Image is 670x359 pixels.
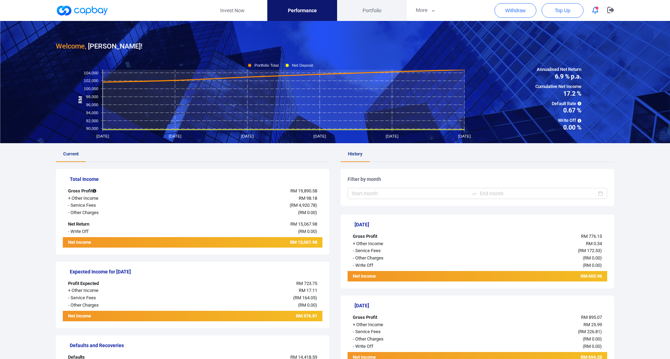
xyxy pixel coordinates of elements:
span: RM 164.05 [295,295,315,300]
span: 6.9 % p.a. [535,73,581,80]
div: - Service Fees [63,202,171,209]
span: RM 226.81 [579,329,600,334]
tspan: [DATE] [386,134,398,138]
div: ( ) [456,255,607,262]
h5: Expected Income for [DATE] [70,269,322,275]
div: - Other Charges [63,209,171,217]
tspan: Portfolio Total [254,63,279,67]
div: + Other Income [348,321,456,329]
div: - Write Off [63,228,171,235]
span: Welcome, [56,42,86,50]
div: ( ) [456,343,607,350]
span: RM 0.00 [584,263,600,268]
span: Cumulative Net Income [535,83,581,90]
span: RM 0.00 [299,302,315,308]
div: Net Return [63,221,171,228]
div: ( ) [456,328,607,336]
span: RM 0.00 [299,229,315,234]
tspan: Net Deposit [292,63,313,67]
div: ( ) [456,336,607,343]
div: Net Income [63,239,171,248]
div: - Other Charges [348,255,456,262]
tspan: 100,000 [84,87,98,91]
span: 0.67 % [535,107,581,113]
div: ( ) [171,294,322,302]
div: - Write Off [348,343,456,350]
span: 0.00 % [535,124,581,131]
span: RM 723.75 [296,281,317,286]
div: ( ) [171,209,322,217]
input: Start month [352,190,469,197]
tspan: [DATE] [241,134,254,138]
div: Gross Profit [63,188,171,195]
span: RM 0.34 [586,241,602,246]
span: Top Up [555,7,570,14]
div: ( ) [456,262,607,269]
span: History [348,151,363,156]
div: + Other Income [63,195,171,202]
h5: [DATE] [355,221,607,228]
div: + Other Income [348,240,456,248]
div: - Service Fees [63,294,171,302]
span: RM 172.53 [579,248,600,253]
div: Profit Expected [63,280,171,287]
span: RM 0.00 [584,336,600,342]
input: End month [480,190,597,197]
span: RM 4,920.78 [291,203,315,208]
tspan: [DATE] [169,134,181,138]
tspan: [DATE] [458,134,471,138]
span: RM 0.00 [584,255,600,261]
span: RM 25.99 [583,322,602,327]
span: Current [63,151,79,156]
h5: [DATE] [355,302,607,309]
h5: Defaults and Recoveries [70,342,322,349]
span: Write Off [535,117,581,124]
span: RM 0.00 [299,210,315,215]
div: - Write Off [348,262,456,269]
tspan: 96,000 [86,102,98,107]
div: - Other Charges [63,302,171,309]
h5: Filter by month [348,176,607,182]
span: Annualised Net Return [535,66,581,73]
span: RM 603.96 [581,273,602,279]
div: ( ) [171,228,322,235]
div: Gross Profit [348,314,456,321]
tspan: [DATE] [96,134,109,138]
span: RM 576.81 [296,313,317,318]
tspan: [DATE] [313,134,326,138]
div: Net Income [63,313,171,321]
div: - Other Charges [348,336,456,343]
h3: [PERSON_NAME] ! [56,41,142,52]
div: - Service Fees [348,247,456,255]
span: Portfolio [363,7,381,14]
span: Default Rate [535,100,581,108]
tspan: 92,000 [86,118,98,123]
span: RM 15,067.98 [290,221,317,227]
span: RM 776.15 [581,234,602,239]
button: Withdraw [494,3,536,18]
div: - Service Fees [348,328,456,336]
span: 17.2 % [535,90,581,97]
tspan: 94,000 [86,110,98,115]
span: RM 15,067.98 [290,240,317,245]
div: ( ) [171,202,322,209]
tspan: RM [78,96,83,103]
button: Top Up [542,3,583,18]
span: RM 0.00 [584,344,600,349]
span: to [471,191,477,196]
span: swap-right [471,191,477,196]
div: Net Income [348,273,456,281]
tspan: 90,000 [86,126,98,131]
h5: Total Income [70,176,322,182]
tspan: 104,000 [84,71,98,75]
span: Performance [288,7,317,14]
div: + Other Income [63,287,171,294]
span: RM 19,890.58 [290,188,317,193]
span: RM 98.18 [299,196,317,201]
div: ( ) [456,247,607,255]
div: ( ) [171,302,322,309]
span: RM 17.11 [299,288,317,293]
span: RM 895.07 [581,315,602,320]
tspan: 98,000 [86,95,98,99]
div: Gross Profit [348,233,456,240]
